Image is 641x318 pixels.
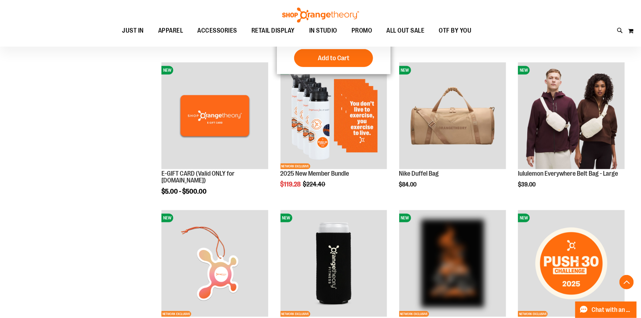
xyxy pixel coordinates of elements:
[399,181,418,188] span: $84.00
[575,302,637,318] button: Chat with an Expert
[309,23,338,39] span: IN STUDIO
[399,170,439,177] a: Nike Duffel Bag
[281,210,387,317] img: Promo Slim Coolie - Pack of 25
[281,8,360,23] img: Shop Orangetheory
[281,210,387,318] a: Promo Slim Coolie - Pack of 25NEWNETWORK EXCLUSIVE
[281,181,302,188] span: $119.28
[518,210,625,317] img: 2025 Push 30 Sticker à la Carte - Pack of 12
[518,210,625,318] a: 2025 Push 30 Sticker à la Carte - Pack of 12NEWNETWORK EXCLUSIVE
[396,59,510,207] div: product
[161,66,173,75] span: NEW
[399,214,411,222] span: NEW
[318,54,349,62] span: Add to Cart
[161,214,173,222] span: NEW
[161,62,268,170] a: E-GIFT CARD (Valid ONLY for ShopOrangetheory.com)NEW
[158,23,183,39] span: APPAREL
[161,210,268,317] img: Promo Air Freshener - Pack of 25
[399,210,506,317] img: 2025 Hell Week Sports Towel
[387,23,425,39] span: ALL OUT SALE
[399,66,411,75] span: NEW
[439,23,472,39] span: OTF BY YOU
[619,275,634,289] button: Back To Top
[281,214,292,222] span: NEW
[197,23,237,39] span: ACCESSORIES
[518,66,530,75] span: NEW
[281,163,310,169] span: NETWORK EXCLUSIVE
[518,170,618,177] a: lululemon Everywhere Belt Bag - Large
[518,214,530,222] span: NEW
[399,210,506,318] a: 2025 Hell Week Sports TowelNEWNETWORK EXCLUSIVE
[352,23,372,39] span: PROMO
[399,62,506,170] a: Nike Duffel BagNEW
[514,59,628,207] div: product
[518,181,537,188] span: $39.00
[592,307,632,313] span: Chat with an Expert
[399,62,506,169] img: Nike Duffel Bag
[281,311,310,317] span: NETWORK EXCLUSIVE
[294,49,373,67] button: Add to Cart
[251,23,295,39] span: RETAIL DISPLAY
[518,62,625,169] img: lululemon Everywhere Belt Bag - Large
[518,311,548,317] span: NETWORK EXCLUSIVE
[161,170,235,184] a: E-GIFT CARD (Valid ONLY for [DOMAIN_NAME])
[161,188,207,195] span: $5.00 - $500.00
[161,62,268,169] img: E-GIFT CARD (Valid ONLY for ShopOrangetheory.com)
[399,311,429,317] span: NETWORK EXCLUSIVE
[303,181,327,188] span: $224.40
[158,59,272,214] div: product
[277,59,391,207] div: product
[122,23,144,39] span: JUST IN
[281,170,349,177] a: 2025 New Member Bundle
[281,62,387,170] a: 2025 New Member BundleNEWNETWORK EXCLUSIVE
[518,62,625,170] a: lululemon Everywhere Belt Bag - LargeNEW
[281,62,387,169] img: 2025 New Member Bundle
[161,210,268,318] a: Promo Air Freshener - Pack of 25NEWNETWORK EXCLUSIVE
[161,311,191,317] span: NETWORK EXCLUSIVE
